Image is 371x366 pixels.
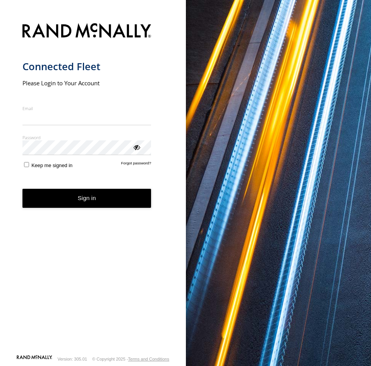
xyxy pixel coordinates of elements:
h1: Connected Fleet [22,60,151,73]
div: ViewPassword [132,143,140,151]
label: Email [22,105,151,111]
a: Forgot password? [121,161,151,168]
input: Keep me signed in [24,162,29,167]
a: Visit our Website [17,355,52,363]
div: Version: 305.01 [58,357,87,361]
img: Rand McNally [22,22,151,41]
button: Sign in [22,189,151,208]
span: Keep me signed in [31,162,72,168]
label: Password [22,135,151,140]
a: Terms and Conditions [128,357,169,361]
div: © Copyright 2025 - [92,357,169,361]
form: main [22,19,164,354]
h2: Please Login to Your Account [22,79,151,87]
